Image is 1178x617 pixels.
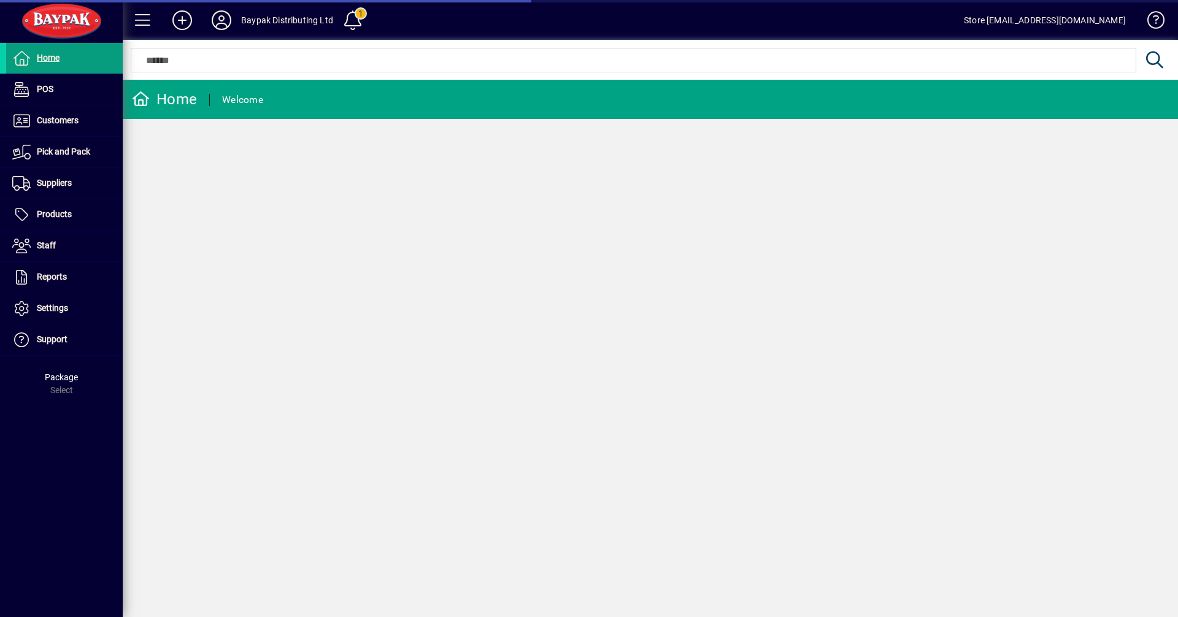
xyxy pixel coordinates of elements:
[6,199,123,230] a: Products
[37,147,90,156] span: Pick and Pack
[163,9,202,31] button: Add
[37,178,72,188] span: Suppliers
[6,262,123,293] a: Reports
[1138,2,1163,42] a: Knowledge Base
[6,105,123,136] a: Customers
[6,324,123,355] a: Support
[37,115,79,125] span: Customers
[202,9,241,31] button: Profile
[37,334,67,344] span: Support
[6,74,123,105] a: POS
[964,10,1126,30] div: Store [EMAIL_ADDRESS][DOMAIN_NAME]
[222,90,263,110] div: Welcome
[6,231,123,261] a: Staff
[241,10,333,30] div: Baypak Distributing Ltd
[6,293,123,324] a: Settings
[37,209,72,219] span: Products
[45,372,78,382] span: Package
[37,53,60,63] span: Home
[37,303,68,313] span: Settings
[37,272,67,282] span: Reports
[6,137,123,167] a: Pick and Pack
[6,168,123,199] a: Suppliers
[37,84,53,94] span: POS
[132,90,197,109] div: Home
[37,240,56,250] span: Staff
